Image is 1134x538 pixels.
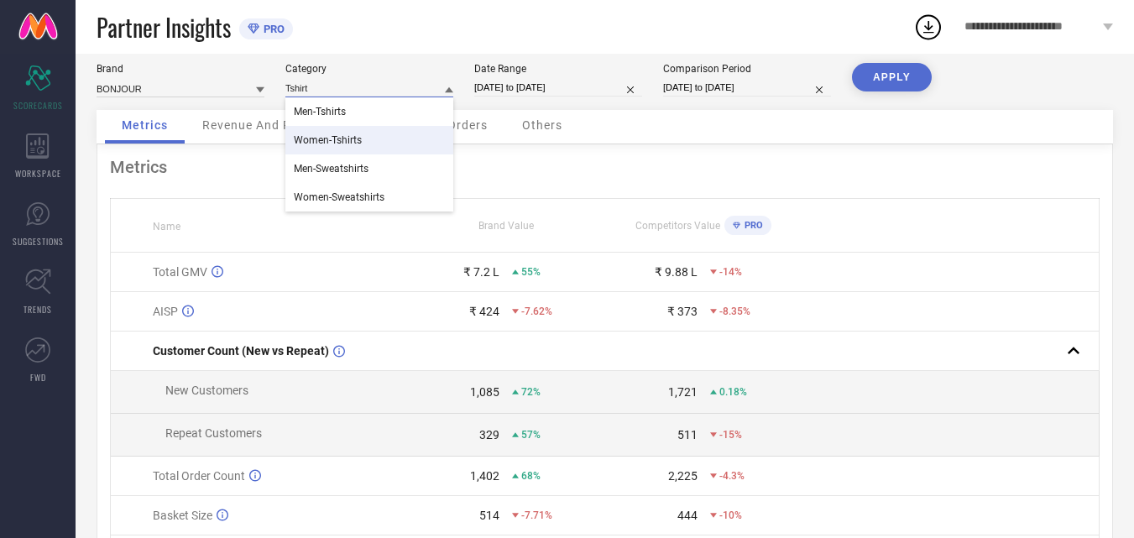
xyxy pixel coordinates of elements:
div: ₹ 7.2 L [463,265,499,279]
span: Others [522,118,562,132]
div: ₹ 9.88 L [655,265,698,279]
div: Comparison Period [663,63,831,75]
span: Men-Sweatshirts [294,163,368,175]
div: Men-Sweatshirts [285,154,453,183]
span: -14% [719,266,742,278]
div: 1,085 [470,385,499,399]
div: 514 [479,509,499,522]
div: Category [285,63,453,75]
span: SUGGESTIONS [13,235,64,248]
span: Repeat Customers [165,426,262,440]
span: -8.35% [719,306,750,317]
div: 444 [677,509,698,522]
span: FWD [30,371,46,384]
span: Brand Value [478,220,534,232]
span: Metrics [122,118,168,132]
span: New Customers [165,384,248,397]
span: Basket Size [153,509,212,522]
span: -4.3% [719,470,745,482]
button: APPLY [852,63,932,91]
span: -7.71% [521,509,552,521]
span: Customer Count (New vs Repeat) [153,344,329,358]
span: 55% [521,266,541,278]
span: Name [153,221,180,232]
span: WORKSPACE [15,167,61,180]
span: Total Order Count [153,469,245,483]
span: -15% [719,429,742,441]
div: Women-Tshirts [285,126,453,154]
span: PRO [259,23,285,35]
span: -10% [719,509,742,521]
span: 72% [521,386,541,398]
div: Open download list [913,12,943,42]
span: -7.62% [521,306,552,317]
span: AISP [153,305,178,318]
div: 1,721 [668,385,698,399]
div: 329 [479,428,499,441]
div: 2,225 [668,469,698,483]
span: Total GMV [153,265,207,279]
span: Revenue And Pricing [202,118,325,132]
div: Women-Sweatshirts [285,183,453,212]
span: Competitors Value [635,220,720,232]
div: 1,402 [470,469,499,483]
span: Women-Tshirts [294,134,362,146]
span: 57% [521,429,541,441]
span: TRENDS [24,303,52,316]
div: Date Range [474,63,642,75]
input: Select date range [474,79,642,97]
div: ₹ 373 [667,305,698,318]
div: ₹ 424 [469,305,499,318]
span: PRO [740,220,763,231]
div: Metrics [110,157,1100,177]
input: Select comparison period [663,79,831,97]
span: Partner Insights [97,10,231,44]
span: 0.18% [719,386,747,398]
span: Men-Tshirts [294,106,346,118]
div: 511 [677,428,698,441]
span: SCORECARDS [13,99,63,112]
div: Men-Tshirts [285,97,453,126]
span: Women-Sweatshirts [294,191,384,203]
span: 68% [521,470,541,482]
div: Brand [97,63,264,75]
